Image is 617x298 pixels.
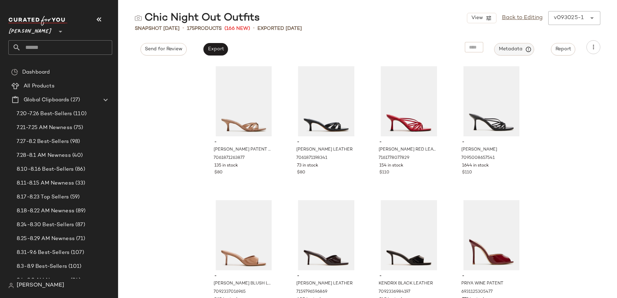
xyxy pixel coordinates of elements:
span: 8.4-8.8 AM Newness [17,276,69,284]
img: svg%3e [11,69,18,76]
span: View [471,15,483,21]
span: $80 [214,170,223,176]
span: [PERSON_NAME] RED LEATHER [379,147,437,153]
span: PRIYA WINE PATENT [461,281,503,287]
span: 73 in stock [297,163,318,169]
span: Dashboard [22,68,50,76]
div: Products [187,25,222,32]
button: Metadata [494,43,534,56]
img: STEVEMADDEN_SHOES_EDNA_BLACK-LEATHER.jpg [456,66,526,136]
div: Chic Night Out Outfits [135,11,260,25]
span: Export [207,46,224,52]
span: Report [555,46,571,52]
img: STEVEMADDEN_SHOES_KENDRIX_BROWN-LEATHER.jpg [291,200,361,270]
span: (107) [69,249,84,257]
span: 7092336984197 [379,289,410,295]
span: (101) [67,263,82,271]
span: 7092337016965 [214,289,246,295]
span: (27) [69,96,80,104]
button: Send for Review [140,43,187,56]
span: 7159796596869 [296,289,327,295]
span: (75) [72,124,83,132]
img: STEVEMADDEN_SHOES_EDNA_RED-LEATHER_01.jpg [374,66,444,136]
span: (71) [75,235,85,243]
span: [PERSON_NAME] BLUSH LEATHER [214,281,272,287]
span: (33) [74,179,85,187]
span: $110 [462,170,472,176]
span: - [297,273,356,279]
span: 8.31-9.6 Best-Sellers [17,249,69,257]
span: 7061871263877 [214,155,245,161]
span: • [182,24,184,33]
span: $110 [379,170,389,176]
span: 8.3-8.9 Best-Sellers [17,263,67,271]
span: [PERSON_NAME] [461,147,497,153]
span: - [379,139,438,145]
span: 8.17-8.23 Top Sellers [17,193,69,201]
span: 8.10-8.16 Best-Sellers [17,165,74,173]
span: 135 in stock [214,163,238,169]
img: STEVEMADDEN_SHOES_CARY_TAN-PATENT_01.jpg [209,66,279,136]
span: Snapshot [DATE] [135,25,180,32]
span: [PERSON_NAME] PATENT LEATHER [214,147,272,153]
span: (166 New) [224,25,250,32]
span: (110) [72,110,87,118]
span: 7.27-8.2 Best-Sellers [17,138,69,146]
span: 6931125305477 [461,289,493,295]
span: 8.11-8.15 AM Newness [17,179,74,187]
span: - [214,273,273,279]
span: - [462,139,521,145]
img: STEVEMADDEN_SHOES_KENDRIX_BLUSH-LEATHER_01.jpg [209,200,279,270]
span: 7.28-8.1 AM Newness [17,152,71,160]
span: [PERSON_NAME] LEATHER [296,281,353,287]
span: - [297,139,356,145]
span: 8.25-8.29 AM Newness [17,235,75,243]
span: 8.18-8.22 AM Newness [17,207,74,215]
span: 175 [187,26,195,31]
span: (84) [69,276,81,284]
span: 7.20-7.26 Best-Sellers [17,110,72,118]
span: All Products [24,82,55,90]
span: 154 in stock [379,163,403,169]
button: Report [551,43,575,56]
span: - [462,273,521,279]
span: - [214,139,273,145]
span: 7061871198341 [296,155,327,161]
div: v093025-1 [554,14,584,22]
span: 1644 in stock [462,163,489,169]
span: (87) [74,221,85,229]
img: STEVEMADDEN_SHOES_PRIYA_WINE-PATENT_01.jpg [456,200,526,270]
span: [PERSON_NAME] [17,281,64,290]
span: [PERSON_NAME] LEATHER [296,147,353,153]
span: 7161778077829 [379,155,409,161]
span: (59) [69,193,80,201]
span: (40) [71,152,83,160]
span: $80 [297,170,305,176]
span: (98) [69,138,80,146]
span: (89) [74,207,86,215]
span: Metadata [499,46,530,52]
img: STEVEMADDEN_SHOES_KENDRIX_BLACK-LEATHER_01.jpg [374,200,444,270]
span: • [253,24,255,33]
span: - [379,273,438,279]
img: STEVEMADDEN_SHOES_CARY_BLACK-LEATHER_01.jpg [291,66,361,136]
span: [PERSON_NAME] [8,24,52,36]
span: Global Clipboards [24,96,69,104]
span: 7.21-7.25 AM Newness [17,124,72,132]
img: svg%3e [8,283,14,288]
a: Back to Editing [502,14,543,22]
span: Send for Review [145,46,182,52]
img: svg%3e [135,15,142,22]
button: Export [203,43,228,56]
img: cfy_white_logo.C9jOOHJF.svg [8,16,67,26]
span: KENDRIX BLACK LEATHER [379,281,433,287]
button: View [467,13,496,23]
span: (86) [74,165,85,173]
span: 8.24-8.30 Best-Sellers [17,221,74,229]
p: Exported [DATE] [257,25,302,32]
span: 7095008657541 [461,155,495,161]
